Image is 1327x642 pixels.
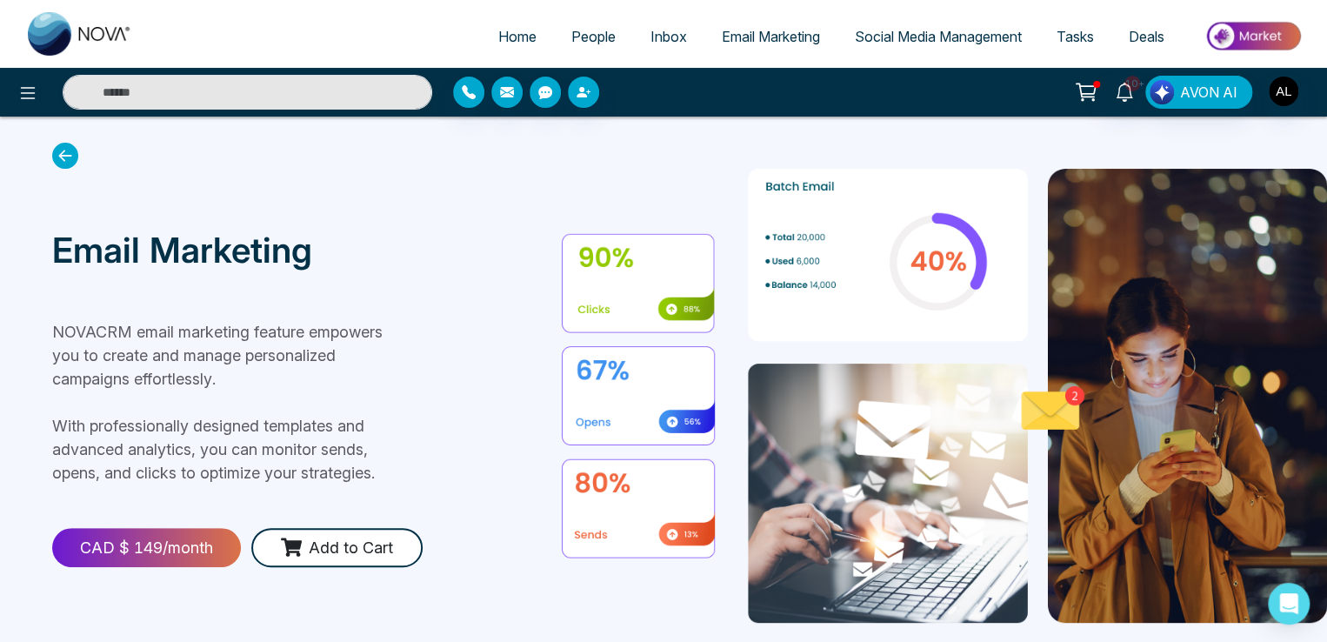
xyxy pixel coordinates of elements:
img: file not found [562,169,1327,623]
span: Tasks [1057,28,1094,45]
img: User Avatar [1269,77,1298,106]
span: Inbox [650,28,687,45]
p: Email Marketing [52,224,562,277]
span: People [571,28,616,45]
div: Open Intercom Messenger [1268,583,1310,625]
a: Deals [1111,20,1182,53]
a: Email Marketing [704,20,837,53]
a: 10+ [1104,76,1145,106]
a: Tasks [1039,20,1111,53]
div: CAD $ 149 /month [52,528,241,567]
button: Add to Cart [251,528,423,567]
a: Home [481,20,554,53]
span: AVON AI [1180,82,1237,103]
a: Inbox [633,20,704,53]
a: People [554,20,633,53]
span: Social Media Management [855,28,1022,45]
img: Lead Flow [1150,80,1174,104]
button: AVON AI [1145,76,1252,109]
a: Social Media Management [837,20,1039,53]
span: 10+ [1124,76,1140,91]
p: NOVACRM email marketing feature empowers you to create and manage personalized campaigns effortle... [52,320,409,485]
span: Home [498,28,537,45]
img: Nova CRM Logo [28,12,132,56]
span: Deals [1129,28,1164,45]
img: Market-place.gif [1190,17,1317,56]
span: Email Marketing [722,28,820,45]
